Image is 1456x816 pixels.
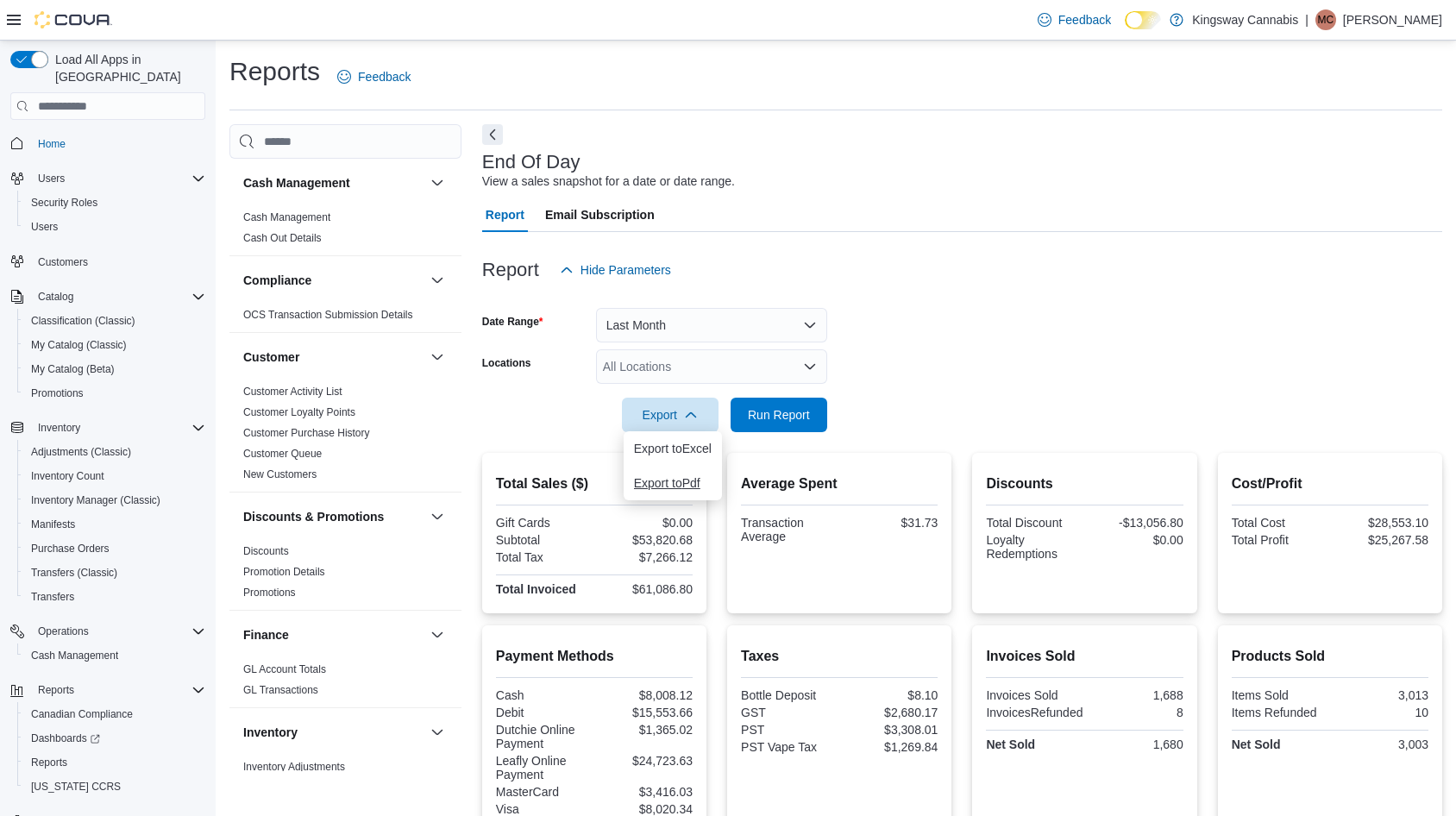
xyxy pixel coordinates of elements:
[243,272,424,289] button: Compliance
[229,304,461,332] div: Compliance
[843,688,938,702] div: $8.10
[17,561,212,585] button: Transfers (Classic)
[31,362,115,376] span: My Catalog (Beta)
[17,702,212,726] button: Canadian Compliance
[1089,688,1183,702] div: 1,688
[24,490,167,511] a: Inventory Manager (Classic)
[986,646,1183,667] h2: Invoices Sold
[496,802,591,816] div: Visa
[31,286,80,307] button: Catalog
[427,722,448,743] button: Inventory
[38,137,66,151] span: Home
[986,474,1183,494] h2: Discounts
[243,174,350,191] h3: Cash Management
[741,706,836,719] div: GST
[24,192,104,213] a: Security Roles
[482,260,539,280] h3: Report
[38,172,65,185] span: Users
[31,590,74,604] span: Transfers
[243,761,345,773] a: Inventory Adjustments
[243,406,355,418] a: Customer Loyalty Points
[24,383,205,404] span: Promotions
[1089,706,1183,719] div: 8
[596,308,827,342] button: Last Month
[496,533,591,547] div: Subtotal
[24,442,205,462] span: Adjustments (Classic)
[427,625,448,645] button: Finance
[31,132,205,154] span: Home
[427,347,448,367] button: Customer
[31,566,117,580] span: Transfers (Classic)
[24,562,124,583] a: Transfers (Classic)
[31,252,95,273] a: Customers
[243,684,318,696] a: GL Transactions
[741,516,836,543] div: Transaction Average
[31,386,84,400] span: Promotions
[243,566,325,578] a: Promotion Details
[24,311,205,331] span: Classification (Classic)
[496,706,591,719] div: Debit
[31,621,96,642] button: Operations
[24,359,205,380] span: My Catalog (Beta)
[482,173,735,191] div: View a sales snapshot for a date or date range.
[24,217,65,237] a: Users
[31,417,205,438] span: Inventory
[243,626,424,643] button: Finance
[17,585,212,609] button: Transfers
[31,621,205,642] span: Operations
[24,752,74,773] a: Reports
[427,506,448,527] button: Discounts & Promotions
[17,775,212,799] button: [US_STATE] CCRS
[31,542,110,556] span: Purchase Orders
[1334,688,1428,702] div: 3,013
[1089,533,1183,547] div: $0.00
[482,152,581,173] h3: End Of Day
[843,740,938,754] div: $1,269.84
[986,688,1081,702] div: Invoices Sold
[38,255,88,269] span: Customers
[986,533,1081,561] div: Loyalty Redemptions
[243,448,322,460] a: Customer Queue
[17,309,212,333] button: Classification (Classic)
[1031,3,1118,37] a: Feedback
[496,785,591,799] div: MasterCard
[243,626,289,643] h3: Finance
[243,348,299,366] h3: Customer
[496,474,693,494] h2: Total Sales ($)
[545,198,655,232] span: Email Subscription
[598,723,693,737] div: $1,365.02
[482,356,531,370] label: Locations
[24,514,82,535] a: Manifests
[486,198,524,232] span: Report
[1318,9,1334,30] span: MC
[598,688,693,702] div: $8,008.12
[24,359,122,380] a: My Catalog (Beta)
[31,680,81,700] button: Reports
[1232,646,1428,667] h2: Products Sold
[1334,706,1428,719] div: 10
[1232,516,1327,530] div: Total Cost
[24,514,205,535] span: Manifests
[986,516,1081,530] div: Total Discount
[598,533,693,547] div: $53,820.68
[31,196,97,210] span: Security Roles
[24,752,205,773] span: Reports
[229,54,320,89] h1: Reports
[243,174,424,191] button: Cash Management
[24,217,205,237] span: Users
[427,270,448,291] button: Compliance
[24,562,205,583] span: Transfers (Classic)
[3,678,212,702] button: Reports
[731,398,827,432] button: Run Report
[496,688,591,702] div: Cash
[243,587,296,599] a: Promotions
[741,723,836,737] div: PST
[1089,738,1183,751] div: 1,680
[31,134,72,154] a: Home
[3,166,212,191] button: Users
[31,493,160,507] span: Inventory Manager (Classic)
[31,649,118,662] span: Cash Management
[553,253,678,287] button: Hide Parameters
[24,538,116,559] a: Purchase Orders
[598,754,693,768] div: $24,723.63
